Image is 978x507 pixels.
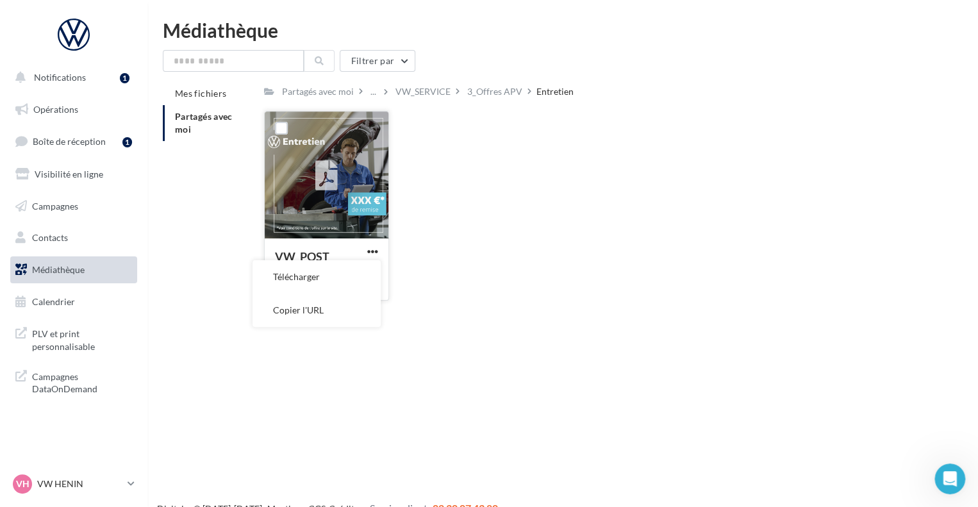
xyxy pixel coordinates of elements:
[18,49,238,96] div: Débuter sur les Réseaux Sociaux
[163,21,963,40] div: Médiathèque
[103,389,154,440] button: Conversations
[8,288,140,315] a: Calendrier
[33,136,106,147] span: Boîte de réception
[253,260,381,294] button: Télécharger
[32,368,132,395] span: Campagnes DataOnDemand
[35,169,103,179] span: Visibilité en ligne
[8,64,135,91] button: Notifications 1
[275,249,379,279] span: VW_POST PERSO_ENTRETIEN
[340,50,415,72] button: Filtrer par
[33,104,78,115] span: Opérations
[205,389,256,440] button: Aide
[24,219,233,239] div: 1Associer Facebook à Digitaleo
[8,193,140,220] a: Campagnes
[32,200,78,211] span: Campagnes
[162,421,197,430] span: Tâches
[467,85,522,98] div: 3_Offres APV
[49,365,223,446] div: ✔️ Toutes ces conditions sont réunies ? Commencez l'association depuis " " en cliquant sur " ".
[120,73,129,83] div: 1
[536,85,574,98] div: Entretien
[395,85,451,98] div: VW_SERVICE
[49,298,223,352] div: 👉 Pour Instagram, vous devez obligatoirement utiliser un ET le
[122,137,132,147] div: 1
[49,223,217,236] div: Associer Facebook à Digitaleo
[32,264,85,275] span: Médiathèque
[16,478,29,490] span: VH
[34,72,86,83] span: Notifications
[10,421,42,430] span: Accueil
[104,6,154,28] h1: Tâches
[13,169,52,182] p: 3 étapes
[57,134,78,154] img: Profile image for Service-Client
[8,161,140,188] a: Visibilité en ligne
[8,363,140,401] a: Campagnes DataOnDemand
[8,320,140,358] a: PLV et print personnalisable
[10,472,137,496] a: VH VW HENIN
[8,128,140,155] a: Boîte de réception1
[162,169,244,182] p: Environ 8 minutes
[175,111,233,135] span: Partagés avec moi
[8,224,140,251] a: Contacts
[51,389,103,440] button: Actualités
[104,421,169,430] span: Conversations
[37,478,122,490] p: VW HENIN
[221,421,241,430] span: Aide
[8,256,140,283] a: Médiathèque
[175,88,226,99] span: Mes fichiers
[49,245,215,283] b: utiliser un profil Facebook et d'être administrateur
[253,294,381,327] button: Copier l'URL
[154,389,205,440] button: Tâches
[49,326,222,350] b: relier à votre page Facebook.
[54,421,99,430] span: Actualités
[49,244,223,285] div: 👉 Assurez-vous d' de vos pages.
[32,296,75,307] span: Calendrier
[282,85,354,98] div: Partagés avec moi
[368,83,379,101] div: ...
[225,5,248,28] div: Fermer
[32,232,68,243] span: Contacts
[18,96,238,126] div: Suivez ce pas à pas et si besoin, écrivez-nous à
[56,112,235,124] a: [EMAIL_ADDRESS][DOMAIN_NAME]
[8,96,140,123] a: Opérations
[934,463,965,494] iframe: Intercom live chat
[32,325,132,353] span: PLV et print personnalisable
[83,138,199,151] div: Service-Client de Digitaleo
